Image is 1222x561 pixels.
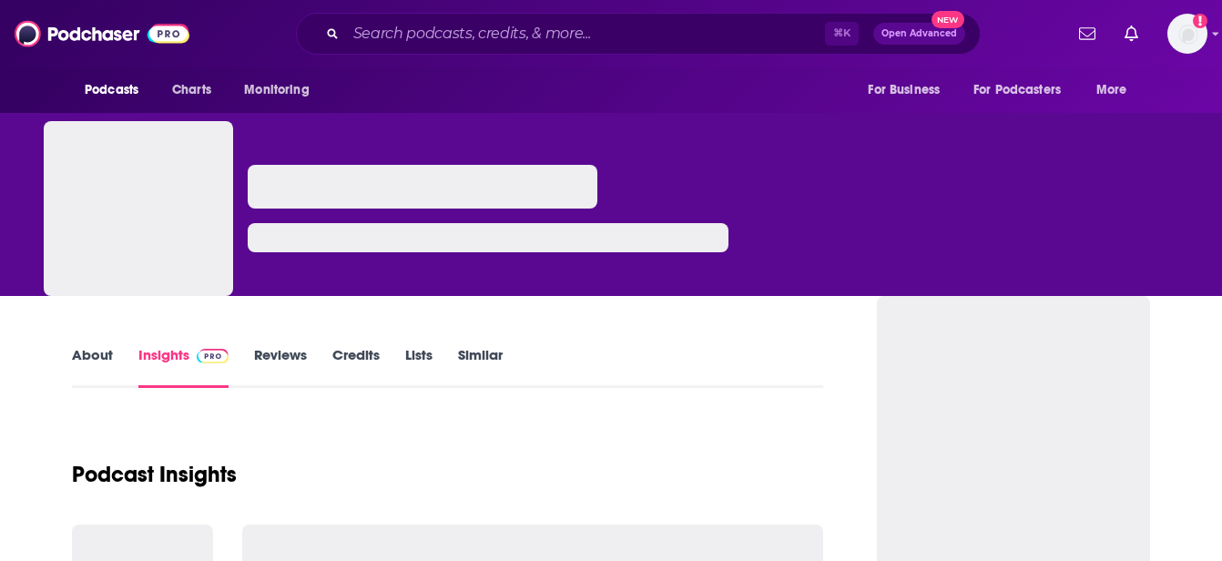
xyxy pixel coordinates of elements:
[72,73,162,107] button: open menu
[172,77,211,103] span: Charts
[405,346,433,388] a: Lists
[868,77,940,103] span: For Business
[244,77,309,103] span: Monitoring
[197,349,229,363] img: Podchaser Pro
[160,73,222,107] a: Charts
[231,73,332,107] button: open menu
[881,29,957,38] span: Open Advanced
[72,346,113,388] a: About
[1167,14,1207,54] img: User Profile
[346,19,825,48] input: Search podcasts, credits, & more...
[1084,73,1150,107] button: open menu
[1117,18,1146,49] a: Show notifications dropdown
[332,346,380,388] a: Credits
[296,13,981,55] div: Search podcasts, credits, & more...
[15,16,189,51] img: Podchaser - Follow, Share and Rate Podcasts
[1193,14,1207,28] svg: Add a profile image
[962,73,1087,107] button: open menu
[458,346,503,388] a: Similar
[72,461,237,488] h1: Podcast Insights
[1167,14,1207,54] span: Logged in as megcassidy
[825,22,859,46] span: ⌘ K
[932,11,964,28] span: New
[85,77,138,103] span: Podcasts
[1167,14,1207,54] button: Show profile menu
[873,23,965,45] button: Open AdvancedNew
[1096,77,1127,103] span: More
[254,346,307,388] a: Reviews
[138,346,229,388] a: InsightsPodchaser Pro
[855,73,962,107] button: open menu
[973,77,1061,103] span: For Podcasters
[1072,18,1103,49] a: Show notifications dropdown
